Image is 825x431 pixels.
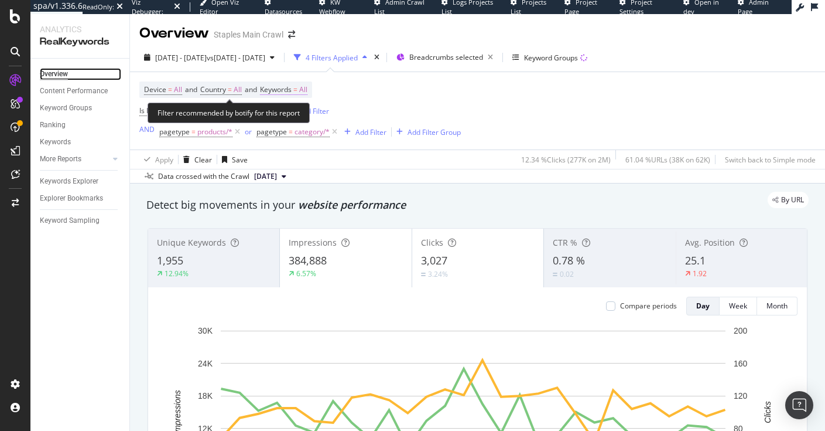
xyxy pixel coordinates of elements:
span: Breadcrumbs selected [409,52,483,62]
a: Keywords [40,136,121,148]
div: 4 Filters Applied [306,53,358,63]
div: Week [729,301,747,311]
span: and [185,84,197,94]
span: = [228,84,232,94]
a: Overview [40,68,121,80]
span: [DATE] - [DATE] [155,53,207,63]
span: 2025 Aug. 1st [254,171,277,182]
span: 1,955 [157,253,183,267]
span: and [245,84,257,94]
button: Week [720,297,757,315]
button: Add Filter Group [392,125,461,139]
span: = [191,127,196,137]
div: Apply [155,155,173,165]
text: Clicks [763,401,772,423]
span: Country [200,84,226,94]
button: Save [217,150,248,169]
a: Content Performance [40,85,121,97]
div: Analytics [40,23,120,35]
div: More Reports [40,153,81,165]
div: Keyword Sampling [40,215,100,227]
span: Datasources [265,7,302,16]
button: Keyword Groups [508,48,592,67]
button: [DATE] [249,169,291,184]
div: Overview [139,23,209,43]
div: Add Filter [355,127,386,137]
button: AND [139,124,155,135]
span: Device [144,84,166,94]
span: 0.78 % [553,253,585,267]
button: Add Filter [340,125,386,139]
div: Add Filter Group [408,127,461,137]
span: Keywords [260,84,292,94]
div: Keyword Groups [524,53,578,63]
span: CTR % [553,237,577,248]
span: vs [DATE] - [DATE] [207,53,265,63]
div: Compare periods [620,301,677,311]
a: More Reports [40,153,109,165]
div: ReadOnly: [83,2,114,12]
span: Impressions [289,237,337,248]
img: Equal [553,273,557,276]
span: Unique Keywords [157,237,226,248]
button: Apply [139,150,173,169]
div: Data crossed with the Crawl [158,171,249,182]
a: Explorer Bookmarks [40,192,121,205]
span: By URL [781,196,804,203]
div: Keywords [40,136,71,148]
span: = [293,84,297,94]
div: Open Intercom Messenger [785,391,813,419]
div: 1.92 [693,269,707,279]
div: times [372,52,382,63]
button: Breadcrumbs selected [392,48,498,67]
div: 3.24% [428,269,448,279]
div: or [245,127,252,137]
span: = [168,84,172,94]
div: AND [139,124,155,134]
div: 12.94% [165,269,189,279]
text: 120 [734,391,748,401]
div: 0.02 [560,269,574,279]
span: All [174,82,182,98]
text: 200 [734,326,748,335]
span: category/* [295,124,330,140]
button: Day [686,297,720,315]
button: 4 Filters Applied [289,48,372,67]
div: Add Filter [298,106,329,116]
span: 384,888 [289,253,327,267]
div: RealKeywords [40,35,120,49]
text: 160 [734,359,748,368]
div: Overview [40,68,68,80]
button: or [245,126,252,137]
div: arrow-right-arrow-left [288,30,295,39]
text: 24K [198,359,213,368]
span: pagetype [159,127,190,137]
button: Clear [179,150,212,169]
button: Switch back to Simple mode [720,150,816,169]
button: [DATE] - [DATE]vs[DATE] - [DATE] [139,48,279,67]
div: Save [232,155,248,165]
span: 25.1 [685,253,706,267]
div: Content Performance [40,85,108,97]
div: 12.34 % Clicks ( 277K on 2M ) [521,155,611,165]
div: Explorer Bookmarks [40,192,103,205]
div: Ranking [40,119,66,131]
div: Filter recommended by botify for this report [148,103,310,123]
div: Month [766,301,788,311]
div: Keywords Explorer [40,175,98,188]
text: 18K [198,391,213,401]
span: All [234,82,242,98]
div: 6.57% [296,269,316,279]
span: All [299,82,307,98]
div: Keyword Groups [40,102,92,114]
a: Keyword Groups [40,102,121,114]
span: = [289,127,293,137]
text: 30K [198,326,213,335]
a: Keywords Explorer [40,175,121,188]
button: Month [757,297,797,315]
img: Equal [421,273,426,276]
div: Day [696,301,710,311]
span: products/* [197,124,232,140]
span: pagetype [256,127,287,137]
div: Staples Main Crawl [214,29,283,40]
